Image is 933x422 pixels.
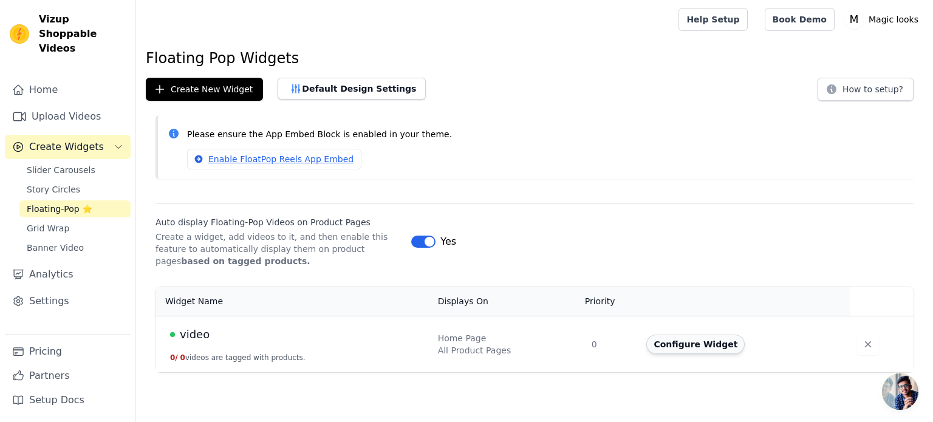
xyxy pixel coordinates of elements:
[155,216,402,228] label: Auto display Floating-Pop Videos on Product Pages
[5,135,131,159] button: Create Widgets
[187,149,361,169] a: Enable FloatPop Reels App Embed
[678,8,747,31] a: Help Setup
[146,49,923,68] h1: Floating Pop Widgets
[5,289,131,313] a: Settings
[818,86,914,98] a: How to setup?
[155,287,431,316] th: Widget Name
[5,78,131,102] a: Home
[882,373,918,410] a: Open chat
[19,239,131,256] a: Banner Video
[27,183,80,196] span: Story Circles
[19,181,131,198] a: Story Circles
[818,78,914,101] button: How to setup?
[5,104,131,129] a: Upload Videos
[431,287,584,316] th: Displays On
[187,128,904,141] p: Please ensure the App Embed Block is enabled in your theme.
[864,9,923,30] p: Magic looks
[155,231,402,267] p: Create a widget, add videos to it, and then enable this feature to automatically display them on ...
[438,344,577,356] div: All Product Pages
[584,287,640,316] th: Priority
[180,353,185,362] span: 0
[181,256,310,266] strong: based on tagged products.
[19,162,131,179] a: Slider Carousels
[27,164,95,176] span: Slider Carousels
[440,234,456,249] span: Yes
[27,242,84,254] span: Banner Video
[19,220,131,237] a: Grid Wrap
[765,8,835,31] a: Book Demo
[170,332,175,337] span: Live Published
[170,353,306,362] button: 0/ 0videos are tagged with products.
[180,326,210,343] span: video
[278,78,426,100] button: Default Design Settings
[10,24,29,44] img: Vizup
[5,262,131,287] a: Analytics
[27,203,92,215] span: Floating-Pop ⭐
[5,388,131,412] a: Setup Docs
[29,140,104,154] span: Create Widgets
[438,332,577,344] div: Home Page
[170,353,178,362] span: 0 /
[146,78,263,101] button: Create New Widget
[584,316,640,372] td: 0
[39,12,126,56] span: Vizup Shoppable Videos
[411,234,456,249] button: Yes
[646,335,745,354] button: Configure Widget
[5,339,131,364] a: Pricing
[19,200,131,217] a: Floating-Pop ⭐
[857,333,879,355] button: Delete widget
[844,9,923,30] button: M Magic looks
[5,364,131,388] a: Partners
[27,222,69,234] span: Grid Wrap
[850,13,859,26] text: M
